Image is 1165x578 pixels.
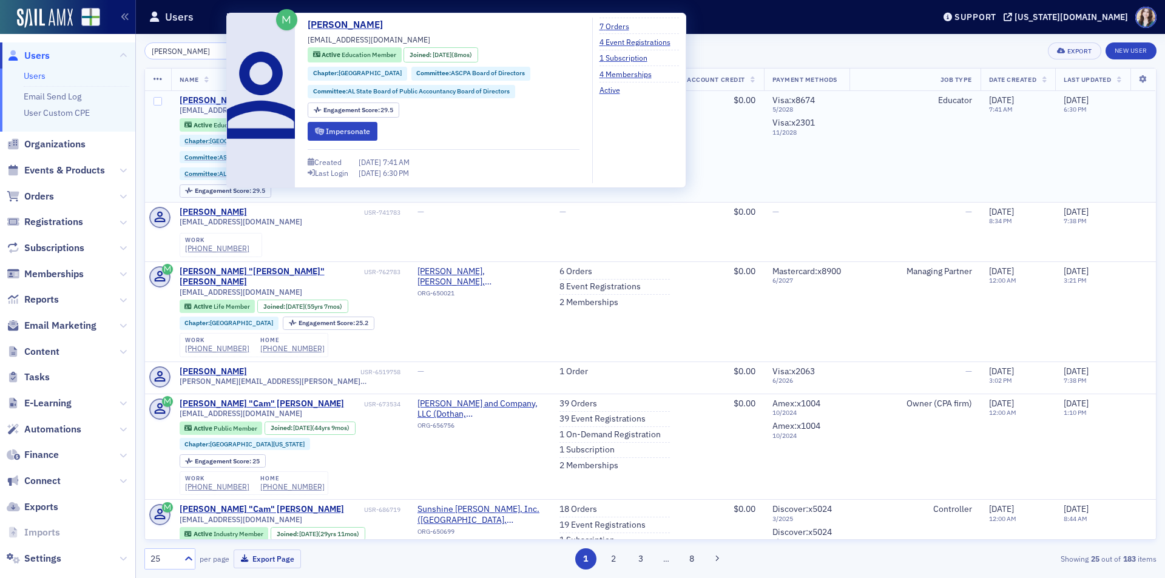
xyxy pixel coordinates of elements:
span: Active [194,529,214,538]
div: Chapter: [180,438,311,450]
span: Visa : x2301 [772,117,815,128]
span: E-Learning [24,397,72,410]
a: [PHONE_NUMBER] [185,344,249,353]
div: 25.2 [299,320,369,326]
a: 7 Orders [599,21,638,32]
time: 1:10 PM [1064,408,1087,417]
span: Education Member [342,50,396,59]
div: ORG-656756 [417,422,542,434]
button: Export Page [234,549,301,568]
div: Chapter: [180,317,279,330]
span: $0.00 [734,398,755,409]
span: [EMAIL_ADDRESS][DOMAIN_NAME] [180,217,302,226]
a: Users [7,49,50,62]
span: [DATE] [286,302,305,311]
div: Joined: 1980-11-10 00:00:00 [265,422,356,435]
span: [DATE] [1064,366,1089,377]
button: 2 [603,548,624,570]
span: [EMAIL_ADDRESS][DOMAIN_NAME] [180,409,302,418]
a: Committee:ASCPA Board of Directors [184,153,293,161]
span: Memberships [24,267,84,281]
span: [DATE] [989,366,1014,377]
span: [DATE] [1064,398,1089,409]
span: Automations [24,423,81,436]
span: Committee : [416,69,451,77]
div: Engagement Score: 25 [180,454,266,468]
span: Active [194,121,214,129]
a: [PERSON_NAME] [180,366,247,377]
span: $0.00 [734,366,755,377]
a: 1 Subscription [559,445,615,455]
a: Active Education Member [184,121,268,129]
div: (8mos) [433,50,472,60]
div: 29.5 [323,107,394,113]
a: Memberships [7,267,84,281]
span: Joined : [271,424,294,432]
div: Committee: [411,67,531,81]
div: home [260,475,325,482]
span: — [965,206,972,217]
a: New User [1106,42,1157,59]
span: — [559,206,566,217]
a: Registrations [7,215,83,229]
a: 39 Orders [559,398,597,409]
span: 11 / 2028 [772,129,841,136]
span: Settings [24,552,61,565]
span: — [417,366,424,377]
a: 2 Memberships [559,460,618,471]
button: Export [1048,42,1101,59]
div: Chapter: [308,67,407,81]
span: $0.00 [734,95,755,106]
span: Registrations [24,215,83,229]
time: 8:34 PM [989,217,1012,225]
a: Committee:AL State Board of Public Accountancy Board of Directors [184,170,381,178]
span: Engagement Score : [299,318,356,327]
span: — [965,366,972,377]
a: Active Education Member [313,50,396,60]
span: [DATE] [989,95,1014,106]
span: Email Marketing [24,319,96,332]
div: ORG-650021 [417,289,542,301]
span: 3 / 2030 [772,537,841,545]
span: 3 / 2025 [772,515,841,523]
span: Engagement Score : [195,186,252,195]
a: Finance [7,448,59,462]
span: 10 / 2024 [772,432,841,440]
span: Orders [24,190,54,203]
a: E-Learning [7,397,72,410]
span: [DATE] [293,423,312,432]
time: 6:30 PM [1064,105,1087,113]
span: Committee : [313,87,348,95]
div: Owner (CPA firm) [858,398,972,409]
span: [EMAIL_ADDRESS][DOMAIN_NAME] [308,34,430,45]
a: [PHONE_NUMBER] [185,244,249,253]
div: Showing out of items [828,553,1157,564]
a: [PERSON_NAME] [180,95,247,106]
span: Reports [24,293,59,306]
div: work [185,337,249,344]
div: Committee: [180,151,299,163]
a: SailAMX [17,8,73,28]
span: 6 / 2026 [772,377,841,385]
div: 25 [195,458,260,465]
span: Committee : [184,153,219,161]
span: Account Credit [687,75,745,84]
a: Automations [7,423,81,436]
span: 6:30 PM [383,168,409,178]
span: 5 / 2028 [772,106,841,113]
a: User Custom CPE [24,107,90,118]
a: [PHONE_NUMBER] [185,482,249,491]
time: 7:38 PM [1064,376,1087,385]
time: 12:00 AM [989,514,1016,523]
div: Last Login [315,170,348,176]
a: [PERSON_NAME] "[PERSON_NAME]" [PERSON_NAME] [180,266,362,287]
span: Imports [24,526,60,539]
span: [DATE] [989,503,1014,514]
div: USR-762783 [364,268,400,276]
a: Users [24,70,46,81]
a: Subscriptions [7,241,84,255]
span: Profile [1135,7,1157,28]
